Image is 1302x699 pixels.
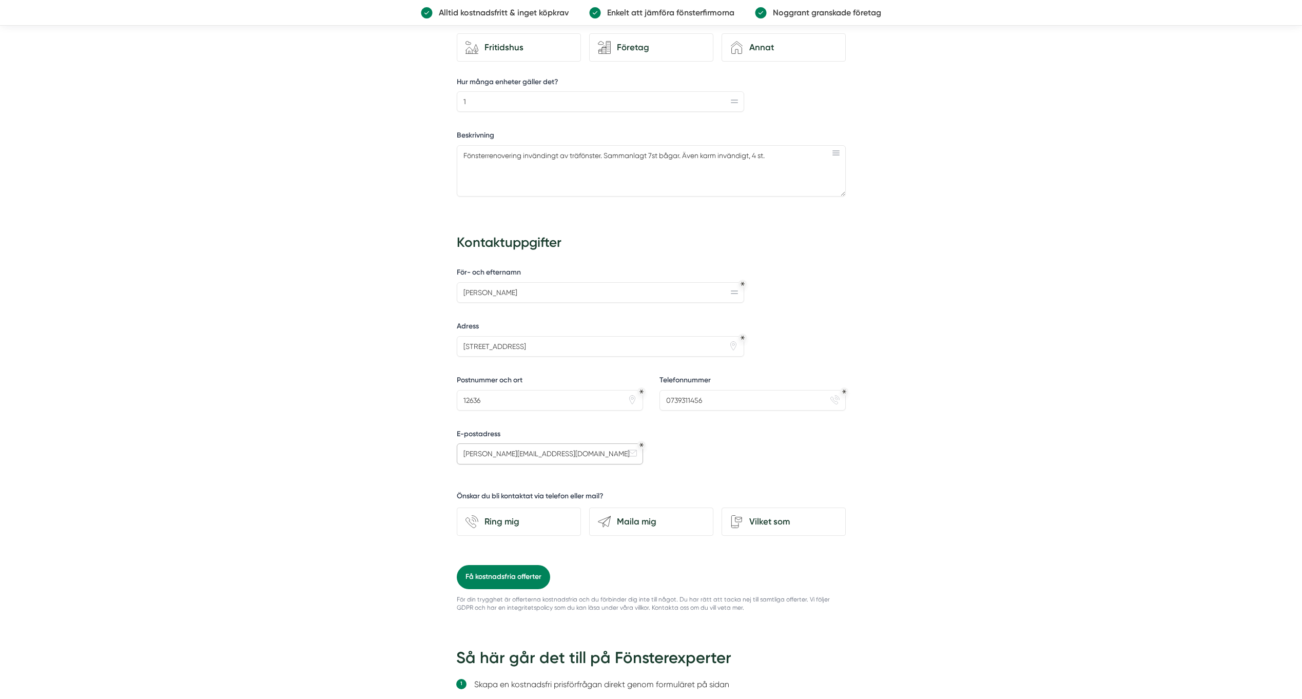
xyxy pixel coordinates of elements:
[457,595,846,613] p: För din trygghet är offerterna kostnadsfria och du förbinder dig inte till något. Du har rätt att...
[601,6,734,19] p: Enkelt att jämföra fönsterfirmorna
[741,336,745,340] div: Obligatoriskt
[433,6,569,19] p: Alltid kostnadsfritt & inget köpkrav
[767,6,881,19] p: Noggrant granskade företag
[457,491,604,504] h5: Önskar du bli kontaktat via telefon eller mail?
[457,565,550,589] button: Få kostnadsfria offerter
[639,390,644,394] div: Obligatoriskt
[457,429,643,442] label: E-postadress
[457,130,846,143] label: Beskrivning
[639,443,644,447] div: Obligatoriskt
[659,375,846,388] label: Telefonnummer
[741,282,745,286] div: Obligatoriskt
[457,229,846,258] h3: Kontaktuppgifter
[474,678,846,691] li: Skapa en kostnadsfri prisförfrågan direkt genom formuläret på sidan
[457,321,745,334] label: Adress
[457,375,643,388] label: Postnummer och ort
[457,77,745,90] label: Hur många enheter gäller det?
[457,267,745,280] label: För- och efternamn
[456,647,846,675] h2: Så här går det till på Fönsterexperter
[842,390,846,394] div: Obligatoriskt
